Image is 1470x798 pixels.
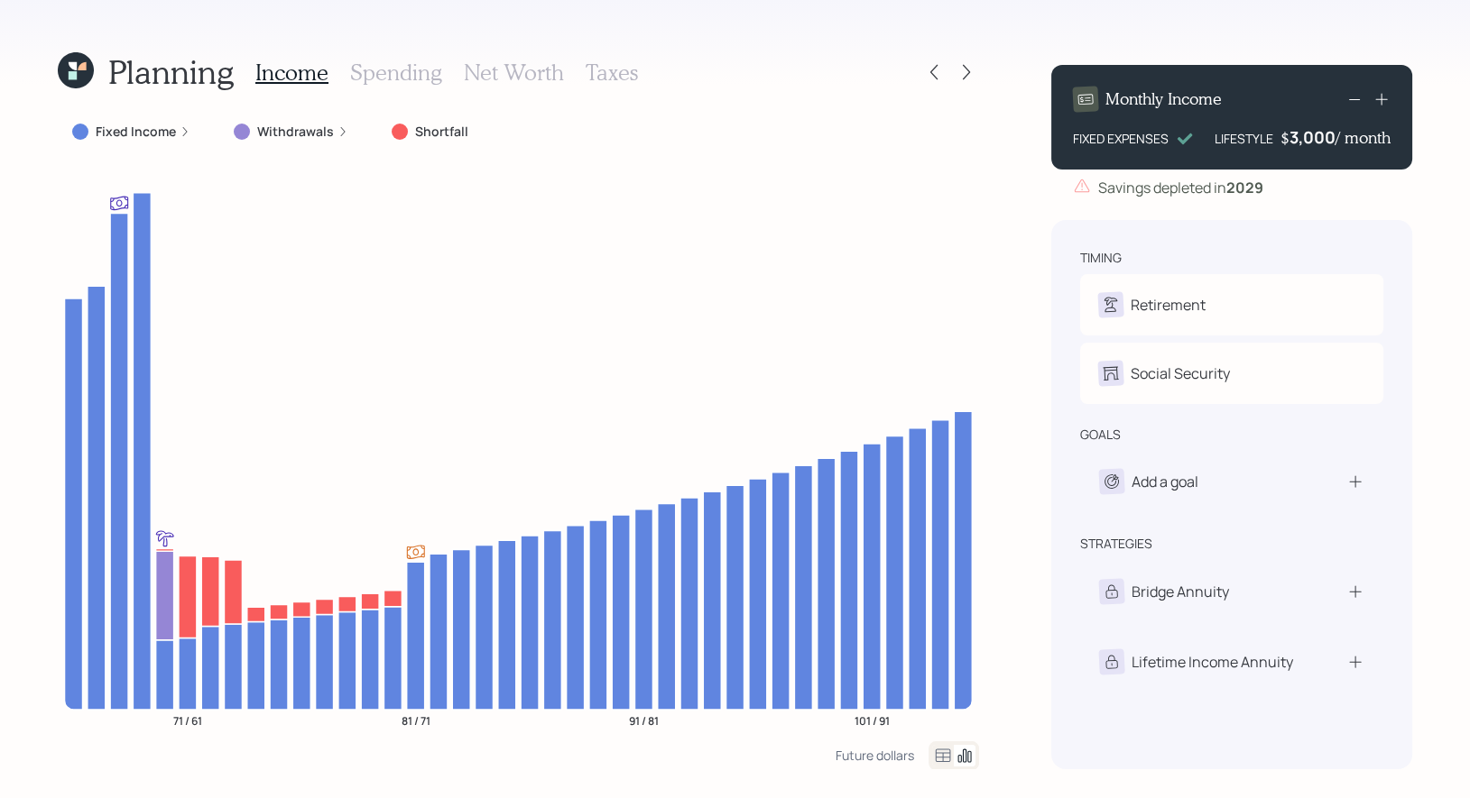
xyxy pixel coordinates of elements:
div: LIFESTYLE [1215,129,1273,148]
h4: $ [1280,128,1290,148]
b: 2029 [1226,178,1263,197]
div: Lifetime Income Annuity [1132,651,1293,673]
h3: Net Worth [464,60,564,86]
div: goals [1080,426,1121,444]
h3: Spending [350,60,442,86]
div: Savings depleted in [1098,177,1263,198]
tspan: 71 / 61 [173,712,202,728]
h4: Monthly Income [1105,89,1222,109]
div: 3,000 [1290,126,1336,148]
div: Social Security [1131,362,1230,384]
h3: Taxes [586,60,638,86]
div: strategies [1080,535,1152,553]
label: Withdrawals [257,123,334,141]
div: Future dollars [836,747,914,764]
div: Add a goal [1132,471,1198,492]
h4: / month [1336,128,1391,148]
tspan: 101 / 91 [855,712,890,728]
div: Retirement [1131,294,1206,316]
div: Bridge Annuity [1132,581,1229,602]
tspan: 91 / 81 [629,712,659,728]
tspan: 81 / 71 [402,712,430,728]
h1: Planning [108,52,234,91]
label: Fixed Income [96,123,176,141]
h3: Income [255,60,328,86]
div: FIXED EXPENSES [1073,129,1169,148]
div: timing [1080,249,1122,267]
label: Shortfall [415,123,468,141]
